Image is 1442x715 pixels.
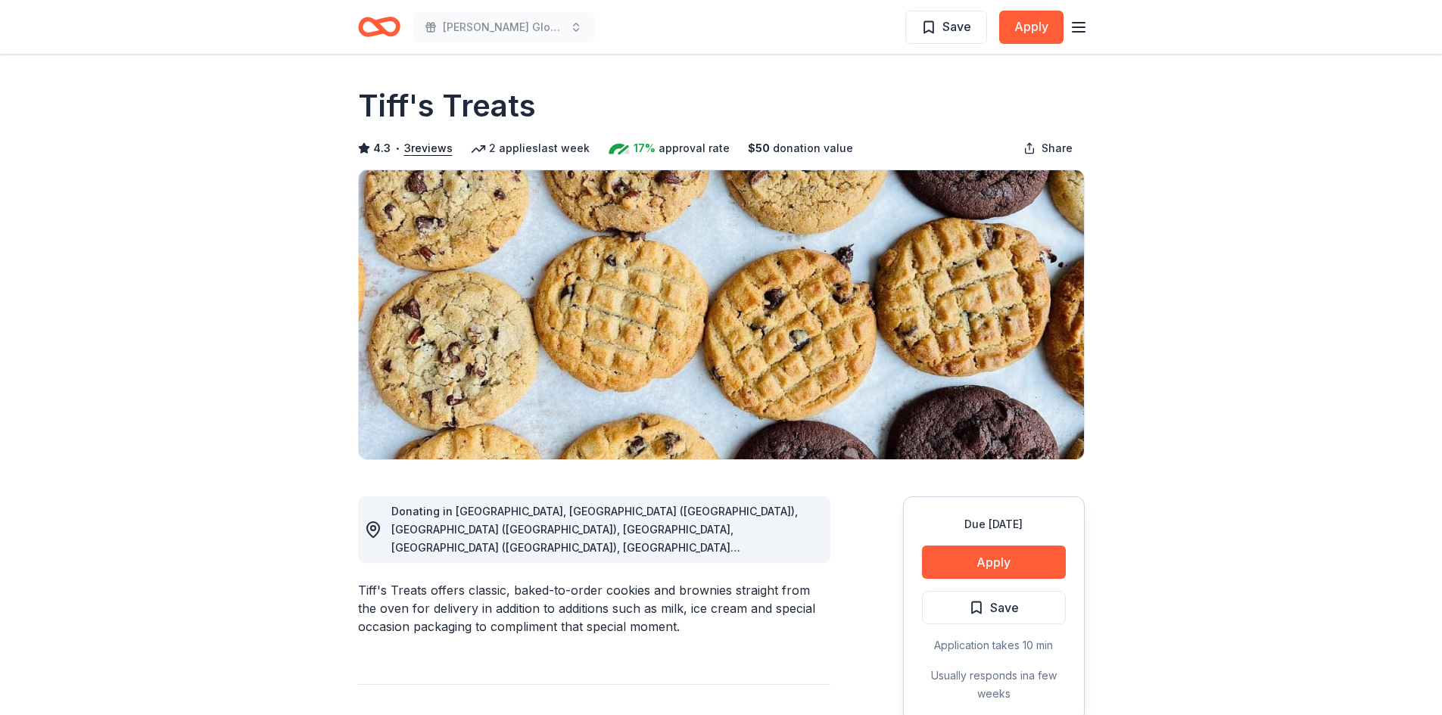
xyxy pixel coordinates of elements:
div: Tiff's Treats offers classic, baked-to-order cookies and brownies straight from the oven for deli... [358,581,830,636]
button: Save [905,11,987,44]
span: 4.3 [373,139,391,157]
button: Apply [999,11,1064,44]
span: Donating in [GEOGRAPHIC_DATA], [GEOGRAPHIC_DATA] ([GEOGRAPHIC_DATA]), [GEOGRAPHIC_DATA] ([GEOGRAP... [391,505,801,626]
div: Due [DATE] [922,515,1066,533]
div: 2 applies last week [471,139,590,157]
div: Application takes 10 min [922,636,1066,654]
button: 3reviews [404,139,453,157]
div: Usually responds in a few weeks [922,667,1066,703]
span: 17% [634,139,656,157]
span: Save [990,598,1019,617]
span: Share [1042,139,1073,157]
span: donation value [773,139,853,157]
button: Save [922,591,1066,624]
span: Save [942,17,971,36]
span: $ 50 [748,139,770,157]
span: approval rate [659,139,730,157]
button: [PERSON_NAME] Global Prep Academy at [PERSON_NAME] [413,12,594,42]
img: Image for Tiff's Treats [359,170,1084,459]
button: Share [1011,133,1085,163]
span: [PERSON_NAME] Global Prep Academy at [PERSON_NAME] [443,18,564,36]
h1: Tiff's Treats [358,85,536,127]
button: Apply [922,546,1066,579]
a: Home [358,9,400,45]
span: • [394,142,400,154]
